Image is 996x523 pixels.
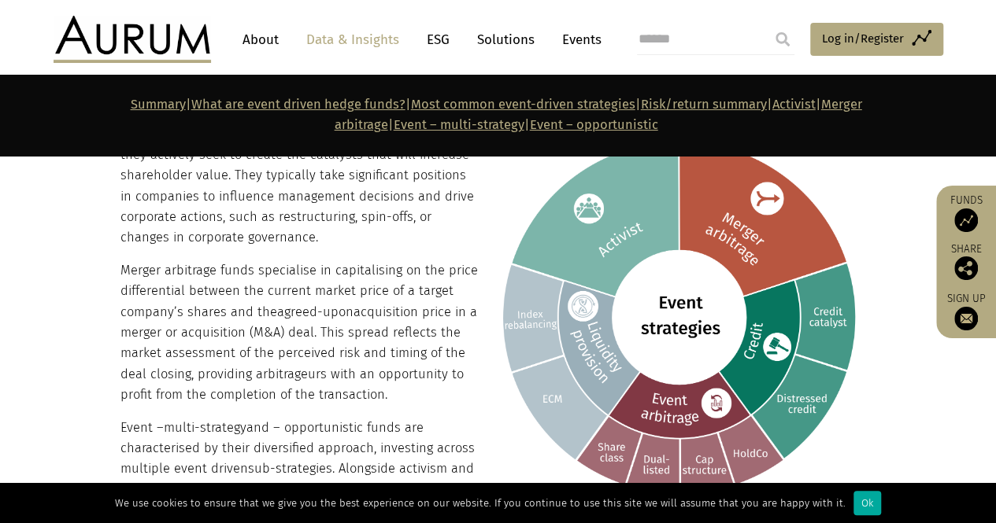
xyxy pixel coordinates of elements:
[235,25,287,54] a: About
[131,97,862,132] strong: | | | | | | |
[822,29,904,48] span: Log in/Register
[810,23,943,56] a: Log in/Register
[419,25,457,54] a: ESG
[54,16,211,63] img: Aurum
[954,208,978,232] img: Access Funds
[248,461,332,476] span: sub-strategies
[411,97,635,112] a: Most common event-driven strategies
[767,24,798,55] input: Submit
[944,292,988,330] a: Sign up
[298,25,407,54] a: Data & Insights
[191,97,405,112] a: What are event driven hedge funds?
[641,97,767,112] a: Risk/return summary
[554,25,602,54] a: Events
[277,304,354,319] span: agreed-upon
[530,117,658,132] a: Event – opportunistic
[853,491,881,515] div: Ok
[394,117,524,132] a: Event – multi-strategy
[944,193,988,232] a: Funds
[772,97,816,112] a: Activist
[954,307,978,330] img: Sign up to our newsletter
[944,244,988,280] div: Share
[120,123,872,248] p: Activist managers are classified as event driven because they actively seek to create the catalys...
[469,25,542,54] a: Solutions
[164,420,246,435] span: multi-strategy
[120,260,872,406] p: Merger arbitrage funds specialise in capitalising on the price differential between the current m...
[131,97,186,112] a: Summary
[954,256,978,280] img: Share this post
